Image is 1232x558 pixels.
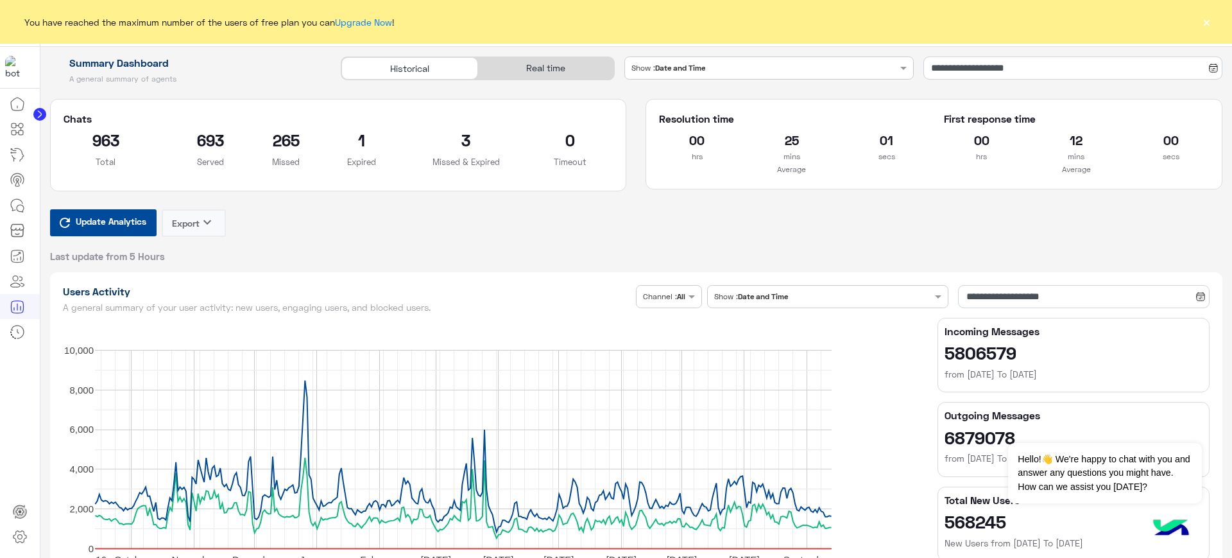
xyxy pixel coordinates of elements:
[659,163,924,176] p: Average
[1133,130,1209,150] h2: 00
[945,409,1202,422] h5: Outgoing Messages
[69,464,94,475] text: 4,000
[5,56,28,79] img: 1403182699927242
[63,285,631,298] h1: Users Activity
[73,213,150,230] span: Update Analytics
[528,130,613,150] h2: 0
[945,342,1202,363] h2: 5806579
[63,302,631,313] h5: A general summary of your user activity: new users, engaging users, and blocked users.
[1008,443,1201,503] span: Hello!👋 We're happy to chat with you and answer any questions you might have. How can we assist y...
[945,452,1202,465] h6: from [DATE] To [DATE]
[24,15,394,29] span: You have reached the maximum number of the users of free plan you can !
[69,384,94,395] text: 8,000
[272,130,300,150] h2: 265
[335,17,392,28] a: Upgrade Now
[319,155,404,168] p: Expired
[1038,130,1114,150] h2: 12
[945,325,1202,338] h5: Incoming Messages
[167,155,253,168] p: Served
[50,250,165,263] span: Last update from 5 Hours
[69,503,94,514] text: 2,000
[341,57,477,80] div: Historical
[64,344,94,355] text: 10,000
[69,424,94,435] text: 6,000
[849,150,925,163] p: secs
[945,427,1202,448] h2: 6879078
[849,130,925,150] h2: 01
[659,130,735,150] h2: 00
[944,130,1020,150] h2: 00
[424,155,509,168] p: Missed & Expired
[64,112,613,125] h5: Chats
[64,130,149,150] h2: 963
[754,150,830,163] p: mins
[272,155,300,168] p: Missed
[424,130,509,150] h2: 3
[200,214,215,230] i: keyboard_arrow_down
[945,368,1202,381] h6: from [DATE] To [DATE]
[944,163,1209,176] p: Average
[88,543,93,554] text: 0
[1149,507,1193,552] img: hulul-logo.png
[50,209,157,236] button: Update Analytics
[659,112,924,125] h5: Resolution time
[655,63,705,73] b: Date and Time
[945,494,1202,507] h5: Total New Users
[738,292,788,301] b: Date and Time
[1200,15,1213,28] button: ×
[945,511,1202,532] h2: 568245
[945,537,1202,550] h6: New Users from [DATE] To [DATE]
[1133,150,1209,163] p: secs
[754,130,830,150] h2: 25
[478,57,614,80] div: Real time
[162,209,226,237] button: Exportkeyboard_arrow_down
[64,155,149,168] p: Total
[50,57,327,69] h1: Summary Dashboard
[659,150,735,163] p: hrs
[1038,150,1114,163] p: mins
[944,112,1209,125] h5: First response time
[677,292,685,301] b: All
[319,130,404,150] h2: 1
[50,74,327,84] h5: A general summary of agents
[528,155,613,168] p: Timeout
[167,130,253,150] h2: 693
[944,150,1020,163] p: hrs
